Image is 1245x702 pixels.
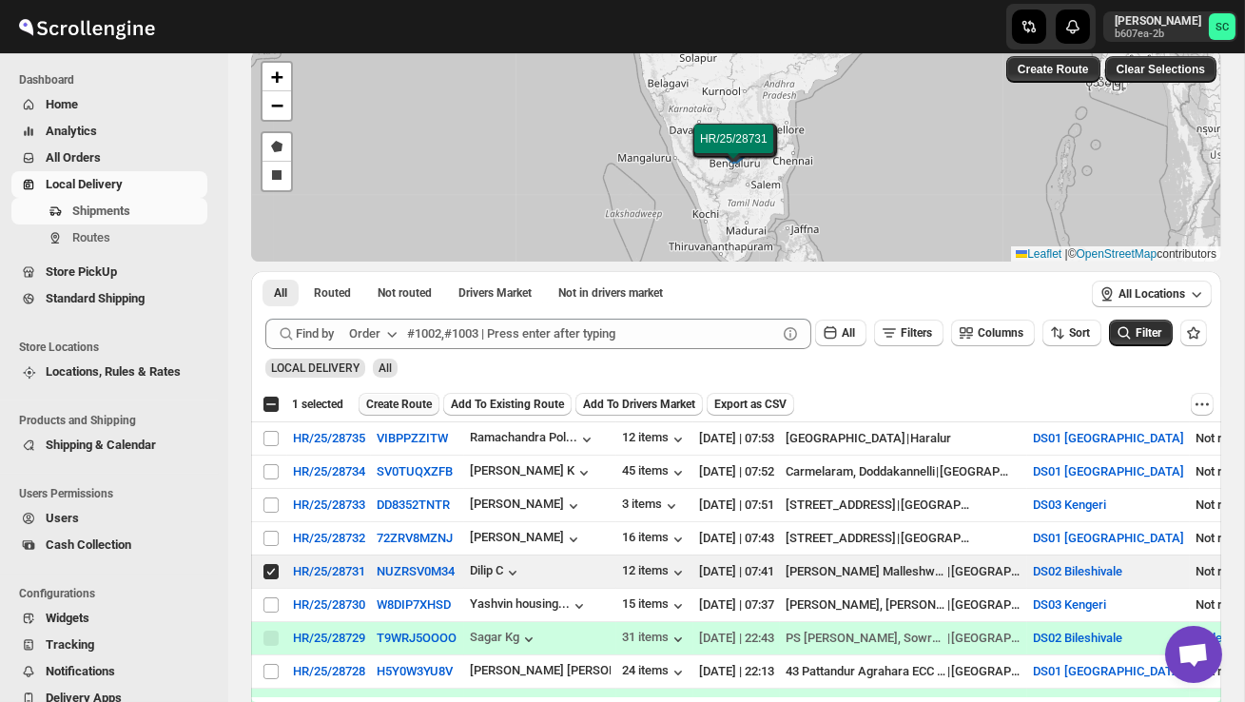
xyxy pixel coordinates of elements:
[271,65,283,88] span: +
[786,662,947,681] div: 43 Pattandur Agrahara ECC Road Pattandur Agrahara Whitefield
[786,496,1022,515] div: |
[470,663,672,677] div: [PERSON_NAME] [PERSON_NAME]...
[470,630,538,649] button: Sagar Kg
[366,280,443,306] button: Unrouted
[11,632,207,658] button: Tracking
[378,285,432,301] span: Not routed
[1165,626,1222,683] div: Open chat
[786,429,905,448] div: [GEOGRAPHIC_DATA]
[1209,13,1235,40] span: Sanjay chetri
[293,464,365,478] button: HR/25/28734
[46,177,123,191] span: Local Delivery
[722,141,750,162] img: Marker
[72,230,110,244] span: Routes
[786,629,1022,648] div: |
[293,597,365,612] button: HR/25/28730
[901,326,932,340] span: Filters
[699,429,774,448] div: [DATE] | 07:53
[293,431,365,445] div: HR/25/28735
[622,530,688,549] button: 16 items
[1216,21,1229,33] text: SC
[349,324,380,343] div: Order
[11,432,207,458] button: Shipping & Calendar
[11,118,207,145] button: Analytics
[263,91,291,120] a: Zoom out
[786,462,935,481] div: Carmelaram, Doddakannelli
[721,139,749,160] img: Marker
[338,319,413,349] button: Order
[377,631,457,645] button: T9WRJ5OOOO
[46,511,79,525] span: Users
[719,144,748,165] img: Marker
[46,438,156,452] span: Shipping & Calendar
[46,291,145,305] span: Standard Shipping
[19,413,215,428] span: Products and Shipping
[443,393,572,416] button: Add To Existing Route
[699,529,774,548] div: [DATE] | 07:43
[314,285,351,301] span: Routed
[719,142,748,163] img: Marker
[46,264,117,279] span: Store PickUp
[1136,326,1161,340] span: Filter
[359,393,439,416] button: Create Route
[1033,464,1184,478] button: DS01 [GEOGRAPHIC_DATA]
[1033,597,1106,612] button: DS03 Kengeri
[19,586,215,601] span: Configurations
[271,93,283,117] span: −
[1092,281,1212,307] button: All Locations
[11,505,207,532] button: Users
[19,486,215,501] span: Users Permissions
[293,664,365,678] button: HR/25/28728
[263,162,291,190] a: Draw a rectangle
[293,497,365,512] button: HR/25/28733
[815,320,866,346] button: All
[470,463,593,482] div: [PERSON_NAME] K
[72,204,130,218] span: Shipments
[293,531,365,545] div: HR/25/28732
[951,595,1021,614] div: [GEOGRAPHIC_DATA]
[46,124,97,138] span: Analytics
[622,596,688,615] div: 15 items
[263,133,291,162] a: Draw a polygon
[951,562,1021,581] div: [GEOGRAPHIC_DATA]
[11,532,207,558] button: Cash Collection
[377,664,453,678] button: H5Y0W3YU8V
[786,629,947,648] div: PS [PERSON_NAME], Sowrashtrapet, Chickpet
[470,530,583,549] div: [PERSON_NAME]
[470,563,522,582] button: Dilip C
[1033,431,1184,445] button: DS01 [GEOGRAPHIC_DATA]
[293,564,365,578] button: HR/25/28731
[721,142,749,163] img: Marker
[786,562,1022,581] div: |
[470,596,570,611] div: Yashvin housing...
[11,658,207,685] button: Notifications
[940,462,1010,481] div: [GEOGRAPHIC_DATA]
[720,141,749,162] img: Marker
[1033,497,1106,512] button: DS03 Kengeri
[293,631,365,645] button: HR/25/28729
[1069,326,1090,340] span: Sort
[458,285,532,301] span: Drivers Market
[377,597,451,612] button: W8DIP7XHSD
[622,630,688,649] button: 31 items
[575,393,703,416] button: Add To Drivers Market
[699,562,774,581] div: [DATE] | 07:41
[722,139,750,160] img: Marker
[547,280,674,306] button: Un-claimable
[583,397,695,412] span: Add To Drivers Market
[622,430,688,449] div: 12 items
[622,497,681,516] div: 3 items
[901,496,971,515] div: [GEOGRAPHIC_DATA]
[377,564,455,578] button: NUZRSV0M34
[46,664,115,678] span: Notifications
[699,462,774,481] div: [DATE] | 07:52
[46,150,101,165] span: All Orders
